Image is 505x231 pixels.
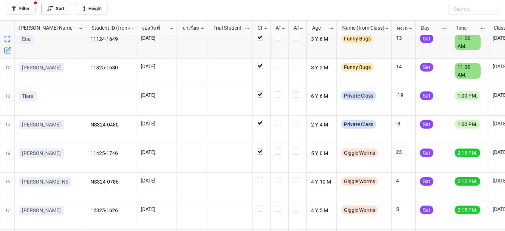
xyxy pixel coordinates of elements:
p: 3 Y, 6 M [311,34,332,44]
div: Private Class [341,91,376,100]
div: [PERSON_NAME] Name [15,24,78,32]
div: Sat [420,91,433,100]
span: 16 [5,173,10,201]
div: Student ID (from [PERSON_NAME] Name) [87,24,128,32]
div: 1:00 PM. [455,120,480,129]
div: Sat [420,34,433,43]
div: Giggle Worms [341,177,378,186]
p: 4 [396,177,411,184]
div: Giggle Worms [341,149,378,157]
p: [DATE] [141,177,172,184]
a: Height [76,3,107,14]
div: 2:15 PM. [455,149,480,157]
div: grid [0,21,86,35]
a: Filter [6,3,35,14]
div: Age [308,24,329,32]
div: 11.30 AM. [455,63,481,79]
div: 11.30 AM. [455,34,481,50]
p: NS324-0480 [90,120,132,130]
p: 4 Y, 10 M [311,177,332,187]
span: 17 [5,201,10,230]
div: Sat [420,149,433,157]
span: 15 [5,144,10,172]
div: Private Class [341,120,376,129]
div: ATK [289,24,300,32]
p: 13 [396,34,411,42]
div: Sat [420,120,433,129]
p: -19 [396,91,411,99]
p: 12325-1626 [90,206,132,216]
p: [DATE] [141,120,172,127]
p: Ena [22,35,31,43]
p: Tiara [22,93,34,100]
p: 14 [396,63,411,70]
p: -3 [396,120,411,127]
div: 2:15 PM. [455,177,480,186]
p: [PERSON_NAME] [22,150,61,157]
span: 12 [5,59,10,87]
p: [PERSON_NAME] [22,64,61,71]
p: 6 Y, 6 M [311,91,332,102]
p: [DATE] [141,63,172,70]
div: Trial Student [209,24,245,32]
div: มาเรียน [178,24,200,32]
p: [PERSON_NAME] [22,207,61,214]
input: Search... [449,3,499,14]
p: 4 Y, 5 M [311,206,332,216]
p: 2 Y, 4 M [311,120,332,130]
div: คงเหลือ (from Nick Name) [392,24,408,32]
p: [PERSON_NAME] [22,121,61,128]
div: Sat [420,63,433,72]
div: Time [451,24,480,32]
div: Funny Bugs [341,63,374,72]
p: 5 [396,206,411,213]
p: 11425-1746 [90,149,132,159]
p: [PERSON_NAME] NS [22,178,68,185]
a: Sort [41,3,70,14]
div: Funny Bugs [341,34,374,43]
p: [DATE] [141,206,172,213]
span: 13 [5,87,10,115]
div: ATT [271,24,281,32]
div: 2:15 PM. [455,206,480,214]
div: Sat [420,177,433,186]
p: 23 [396,149,411,156]
div: CF [253,24,263,32]
p: [DATE] [141,34,172,42]
p: [DATE] [141,91,172,99]
p: 5 Y, 0 M [311,149,332,159]
div: จองวันที่ [137,24,169,32]
p: 3 Y, 2 M [311,63,332,73]
div: Giggle Worms [341,206,378,214]
div: Name (from Class) [338,24,383,32]
span: 14 [5,116,10,144]
div: Day [417,24,442,32]
p: NS324-0786 [90,177,132,187]
p: [DATE] [141,149,172,156]
p: 11124-1649 [90,34,132,44]
div: Sat [420,206,433,214]
p: 11325-1680 [90,63,132,73]
div: 1:00 PM. [455,91,480,100]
